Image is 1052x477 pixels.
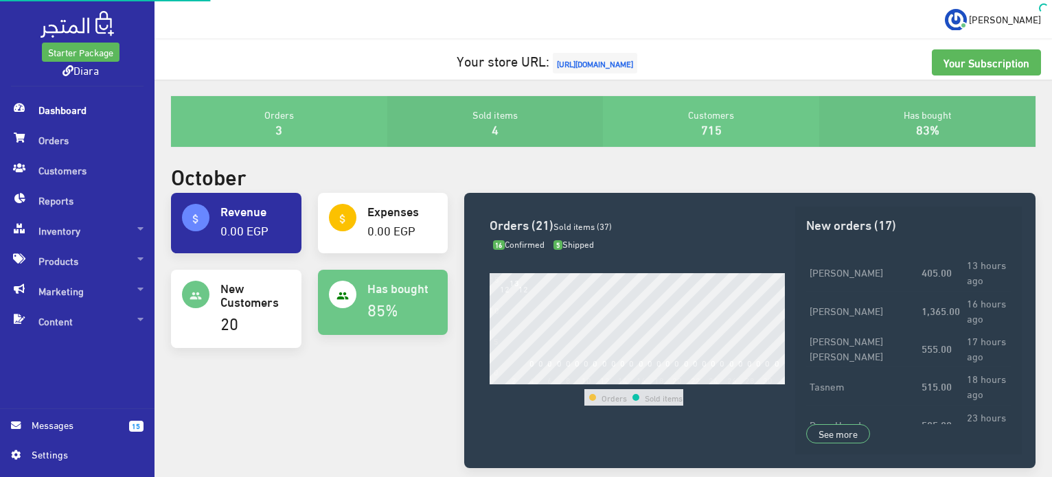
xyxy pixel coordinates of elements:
[336,213,349,225] i: attach_money
[11,246,144,276] span: Products
[387,96,604,147] div: Sold items
[129,421,144,432] span: 15
[601,389,628,406] td: Orders
[41,11,114,38] img: .
[11,306,144,336] span: Content
[806,218,1011,231] h3: New orders (17)
[806,253,918,291] td: [PERSON_NAME]
[922,303,960,318] strong: 1,365.00
[922,340,952,356] strong: 555.00
[806,424,870,443] a: See more
[553,235,594,252] span: Shipped
[457,47,641,73] a: Your store URL:[URL][DOMAIN_NAME]
[806,367,918,405] td: Tasnem
[367,281,437,294] h4: Has bought
[963,291,1011,329] td: 16 hours ago
[171,163,247,187] h2: October
[644,389,683,406] td: Sold items
[618,375,628,384] div: 14
[806,405,918,443] td: Doaa Hemdan
[916,117,939,140] a: 83%
[367,204,437,218] h4: Expenses
[932,49,1041,75] a: Your Subscription
[963,367,1011,405] td: 18 hours ago
[945,9,967,31] img: ...
[220,281,290,308] h4: New Customers
[190,290,202,302] i: people
[806,329,918,367] td: [PERSON_NAME] [PERSON_NAME]
[603,96,819,147] div: Customers
[11,216,144,246] span: Inventory
[490,218,785,231] h3: Orders (21)
[367,294,398,323] a: 85%
[492,117,499,140] a: 4
[553,218,612,234] span: Sold items (37)
[922,378,952,393] strong: 515.00
[582,375,591,384] div: 10
[691,375,700,384] div: 22
[275,117,282,140] a: 3
[11,185,144,216] span: Reports
[945,8,1041,30] a: ... [PERSON_NAME]
[32,417,118,432] span: Messages
[963,405,1011,443] td: 23 hours ago
[11,125,144,155] span: Orders
[11,447,144,469] a: Settings
[654,375,664,384] div: 18
[922,264,952,279] strong: 405.00
[42,43,119,62] a: Starter Package
[220,307,238,337] a: 20
[701,117,722,140] a: 715
[819,96,1036,147] div: Has bought
[963,329,1011,367] td: 17 hours ago
[566,375,571,384] div: 8
[709,375,718,384] div: 24
[553,240,562,251] span: 5
[672,375,682,384] div: 20
[969,10,1041,27] span: [PERSON_NAME]
[512,375,516,384] div: 2
[963,253,1011,291] td: 13 hours ago
[190,213,202,225] i: attach_money
[336,290,349,302] i: people
[493,235,545,252] span: Confirmed
[806,291,918,329] td: [PERSON_NAME]
[922,417,952,432] strong: 505.00
[600,375,610,384] div: 12
[553,53,637,73] span: [URL][DOMAIN_NAME]
[637,375,646,384] div: 16
[547,375,552,384] div: 6
[11,417,144,447] a: 15 Messages
[11,155,144,185] span: Customers
[171,96,387,147] div: Orders
[11,95,144,125] span: Dashboard
[727,375,737,384] div: 26
[745,375,755,384] div: 28
[220,218,268,241] a: 0.00 EGP
[11,276,144,306] span: Marketing
[220,204,290,218] h4: Revenue
[493,240,505,251] span: 16
[62,60,99,80] a: Diara
[763,375,773,384] div: 30
[367,218,415,241] a: 0.00 EGP
[32,447,132,462] span: Settings
[529,375,534,384] div: 4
